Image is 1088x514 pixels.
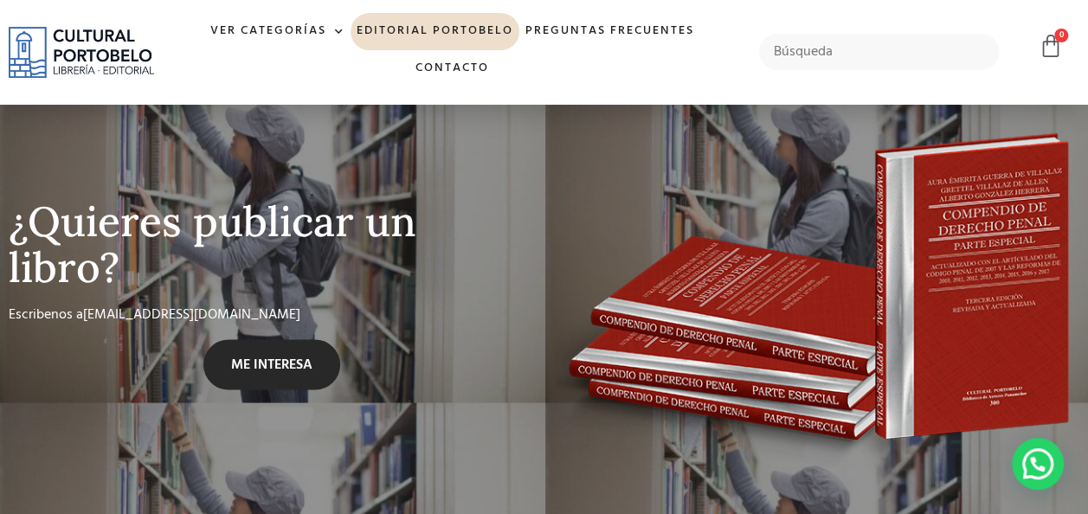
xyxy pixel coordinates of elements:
a: 0 [1039,34,1063,59]
span: 0 [1054,29,1068,42]
span: ME INTERESA [231,354,312,375]
div: Contactar por WhatsApp [1012,438,1064,490]
div: Escribenos a [9,305,528,339]
a: [EMAIL_ADDRESS][DOMAIN_NAME] [83,304,300,326]
a: Editorial Portobelo [351,13,519,50]
a: ME INTERESA [203,339,340,389]
a: Ver Categorías [204,13,351,50]
a: Preguntas frecuentes [519,13,700,50]
a: Contacto [409,50,495,87]
input: Búsqueda [759,34,999,70]
h2: ¿Quieres publicar un libro? [9,199,536,291]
